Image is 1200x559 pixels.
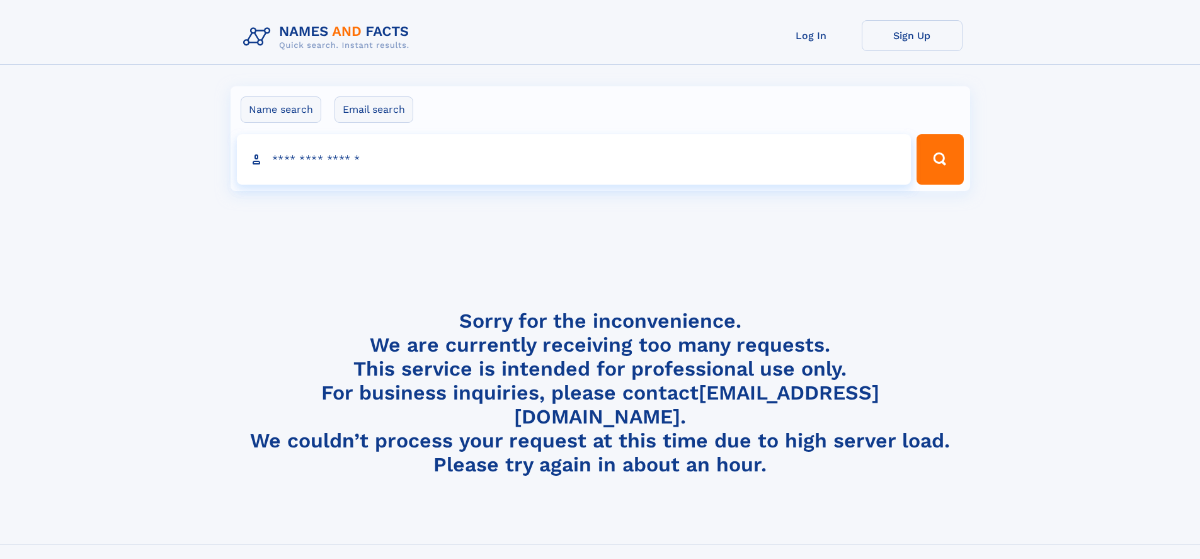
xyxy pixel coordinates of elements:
[241,96,321,123] label: Name search
[862,20,963,51] a: Sign Up
[761,20,862,51] a: Log In
[238,309,963,477] h4: Sorry for the inconvenience. We are currently receiving too many requests. This service is intend...
[237,134,911,185] input: search input
[334,96,413,123] label: Email search
[917,134,963,185] button: Search Button
[238,20,420,54] img: Logo Names and Facts
[514,381,879,429] a: [EMAIL_ADDRESS][DOMAIN_NAME]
